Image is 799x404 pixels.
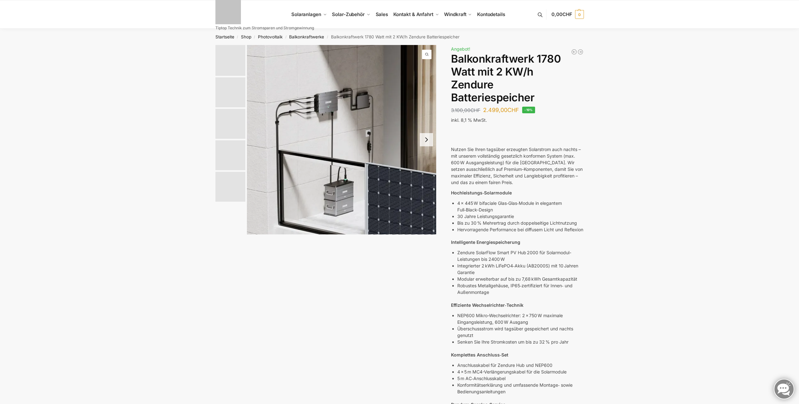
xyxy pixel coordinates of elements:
span: / [251,35,258,40]
span: Sales [376,11,388,17]
button: Weitergeben [470,131,474,132]
span: CHF [562,11,572,17]
span: Solar-Zubehör [332,11,365,17]
p: Senken Sie Ihre Stromkosten um bis zu 32 % pro Jahr [457,339,584,345]
a: Kontakt & Anfahrt [391,0,442,29]
button: Next slide [420,133,433,146]
strong: Komplettes Anschluss‑Set [451,352,508,357]
a: Shop [241,34,251,39]
span: 0 [575,10,584,19]
span: inkl. 8,1 % MwSt. [451,117,487,123]
p: 4 × 5 m MC4-Verlängerungskabel für die Solarmodule [457,368,584,375]
p: Integrierter 2 kWh LiFePO4‑Akku (AB2000S) mit 10 Jahren Garantie [457,262,584,276]
span: Windkraft [444,11,466,17]
button: Gute Reaktion [455,131,459,132]
p: 30 Jahre Leistungsgarantie [457,213,584,220]
bdi: 3.100,00 [451,107,480,113]
button: Schlechte Reaktion [459,131,462,132]
p: Tiptop Technik zum Stromsparen und Stromgewinnung [215,26,314,30]
img: Zendure-solar-flow-Batteriespeicher für Balkonkraftwerke [215,45,245,76]
p: Zendure SolarFlow Smart PV Hub 2000 für Solarmodul-Leistungen bis 2400 W [457,249,584,262]
a: Startseite [215,34,234,39]
a: 7,2 KW Dachanlage zur Selbstmontage [571,49,577,55]
img: Maysun [215,140,245,170]
p: NEP600 Mikro-Wechselrichter: 2 × 750 W maximale Eingangsleistung, 600 W Ausgang [457,312,584,325]
img: Anschlusskabel-3meter_schweizer-stecker [215,172,245,202]
p: 4 × 445 W bifaciale Glas‑Glas‑Module in elegantem Full‑Black-Design [457,200,584,213]
p: Bis zu 30 % Mehrertrag durch doppelseitige Lichtnutzung [457,220,584,226]
a: Mega XXL 1780 Watt Steckerkraftwerk Genehmigungsfrei. [577,49,584,55]
span: / [234,35,241,40]
button: Vorlesen [462,131,466,132]
h1: Balkonkraftwerk 1780 Watt mit 2 KW/h Zendure Batteriespeicher [451,53,584,104]
img: Zendure Batteriespeicher-wie anschliessen [215,109,245,139]
nav: Breadcrumb [204,29,595,45]
span: Kontakt & Anfahrt [393,11,433,17]
span: CHF [507,107,519,113]
span: Kontodetails [477,11,505,17]
button: In Canvas bearbeiten [466,131,470,132]
bdi: 2.499,00 [483,107,519,113]
p: Robustes Metallgehäuse, IP65‑zertifiziert für Innen‑ und Außenmontage [457,282,584,295]
span: 0,00 [551,11,572,17]
a: Balkonkraftwerke [289,34,324,39]
p: Hervorragende Performance bei diffusem Licht und Reflexion [457,226,584,233]
a: Solar-Zubehör [329,0,373,29]
strong: Hochleistungs‑Solarmodule [451,190,512,195]
span: CHF [471,107,480,113]
a: Windkraft [442,0,475,29]
p: 5 m AC‑Anschlusskabel [457,375,584,382]
img: Zendure-solar-flow-Batteriespeicher für Balkonkraftwerke [247,45,437,234]
img: Zendure-solar-flow-Batteriespeicher für Balkonkraftwerke [215,77,245,107]
a: Sales [373,0,391,29]
a: 0,00CHF 0 [551,5,584,24]
strong: Effiziente Wechselrichter‑Technik [451,302,523,308]
span: Solaranlagen [291,11,321,17]
a: Photovoltaik [258,34,283,39]
p: Überschussstrom wird tagsüber gespeichert und nachts genutzt [457,325,584,339]
span: / [324,35,331,40]
strong: Intelligente Energiespeicherung [451,239,520,245]
a: Kontodetails [475,0,508,29]
p: Modular erweiterbar auf bis zu 7,68 kWh Gesamtkapazität [457,276,584,282]
span: -19% [522,107,535,113]
button: Kopieren [451,131,455,132]
span: Angebot! [451,46,470,52]
p: Anschlusskabel für Zendure Hub und NEP600 [457,362,584,368]
span: / [283,35,289,40]
p: Konformitätserklärung und umfassende Montage‑ sowie Bedienungsanleitungen [457,382,584,395]
p: Nutzen Sie Ihren tagsüber erzeugten Solarstrom auch nachts – mit unserem vollständig gesetzlich k... [451,146,584,186]
a: Zendure-solar-flow-Batteriespeicher für BalkonkraftwerkeZnedure solar flow Batteriespeicher fuer ... [247,45,437,234]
